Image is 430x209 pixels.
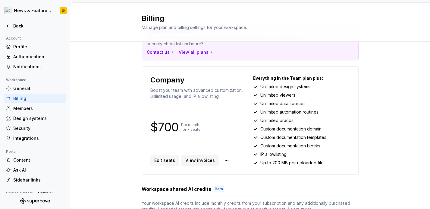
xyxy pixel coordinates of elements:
span: Manage plan and billing settings for your workspace. [142,25,247,30]
p: Up to 200 MB per uploaded file [260,160,324,166]
a: Content [4,155,66,165]
p: Unlimited design systems [260,84,310,90]
a: Integrations [4,133,66,143]
a: Billing [4,94,66,103]
a: Sidebar links [4,175,66,185]
div: Workspace [4,76,29,84]
p: $700 [150,124,179,131]
p: Unlimited data sources [260,101,306,107]
a: Security [4,124,66,133]
a: Back [4,21,66,31]
h2: Billing [142,14,351,23]
p: Everything in the Team plan plus: [253,75,350,81]
div: Design system [4,190,35,197]
div: Back [13,23,64,29]
div: Profile [13,44,64,50]
div: General [13,85,64,92]
p: Custom documentation blocks [260,143,320,149]
a: Ask AI [4,165,66,175]
div: Integrations [13,135,64,141]
button: News & Features (old)JK [1,4,69,17]
span: View invoices [185,157,215,163]
p: Custom documentation domain [260,126,322,132]
div: Ask AI [13,167,64,173]
div: Authentication [13,54,64,60]
a: Design systems [4,114,66,123]
h3: Workspace shared AI credits [142,185,211,193]
div: Account [4,35,23,42]
p: Custom documentation templates [260,134,326,140]
div: Design systems [13,115,64,121]
div: Beta [214,186,224,192]
svg: Supernova Logo [20,198,50,204]
p: IP allowlisting [260,151,287,157]
p: Unlimited automation routines [260,109,319,115]
img: 65b32fb5-5655-43a8-a471-d2795750ffbf.png [4,7,11,14]
div: Security [13,125,64,131]
a: Profile [4,42,66,52]
a: View invoices [181,155,219,166]
span: Edit seats [154,157,175,163]
p: Unlimited viewers [260,92,295,98]
div: News & Features (old) [14,8,52,14]
div: JK [61,8,65,13]
a: Members [4,104,66,113]
div: Portal [4,148,19,155]
a: Notifications [4,62,66,72]
span: News & Features (old) [38,191,59,196]
p: Per month for 7 seats [181,122,200,132]
button: Contact us [147,49,175,55]
div: Billing [13,95,64,101]
button: View all plans [179,49,214,55]
div: Sidebar links [13,177,64,183]
p: Company [150,75,184,85]
p: Unlimited brands [260,117,293,124]
div: Members [13,105,64,111]
div: Notifications [13,64,64,70]
div: Content [13,157,64,163]
a: General [4,84,66,93]
button: Edit seats [150,155,179,166]
a: Authentication [4,52,66,62]
p: Boost your team with advanced customization, unlimited usage, and IP allowlisting. [150,87,247,99]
